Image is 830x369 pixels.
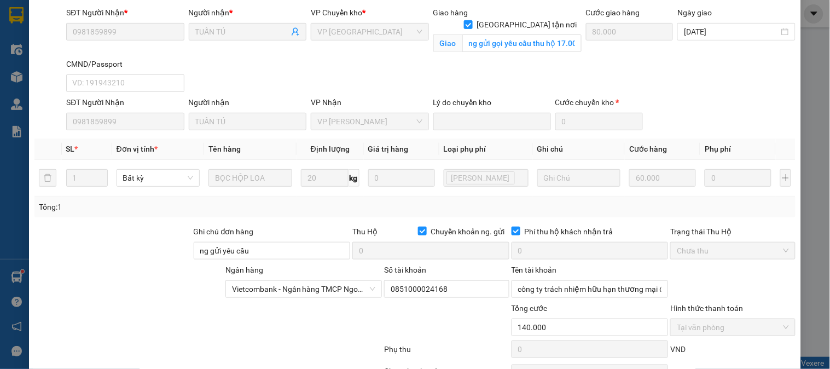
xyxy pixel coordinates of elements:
[629,169,696,187] input: 0
[439,139,533,160] th: Loại phụ phí
[512,280,669,298] input: Tên tài khoản
[194,227,254,236] label: Ghi chú đơn hàng
[462,34,582,52] input: Giao tận nơi
[451,172,510,184] span: [PERSON_NAME]
[384,266,426,274] label: Số tài khoản
[433,8,468,17] span: Giao hàng
[66,7,184,19] div: SĐT Người Nhận
[684,26,779,38] input: Ngày giao
[317,113,422,130] span: VP Hoàng Văn Thụ
[189,96,306,108] div: Người nhận
[368,145,409,153] span: Giá trị hàng
[677,319,788,336] span: Tại văn phòng
[677,8,712,17] label: Ngày giao
[311,8,362,17] span: VP Chuyển kho
[780,169,791,187] button: plus
[433,96,551,108] div: Lý do chuyển kho
[446,171,515,184] span: Lưu kho
[555,96,643,108] div: Cước chuyển kho
[677,243,788,259] span: Chưa thu
[586,8,640,17] label: Cước giao hàng
[189,7,306,19] div: Người nhận
[586,23,674,41] input: Cước giao hàng
[670,345,686,354] span: VND
[66,58,184,70] div: CMND/Passport
[537,169,621,187] input: Ghi Chú
[225,266,263,274] label: Ngân hàng
[512,304,548,313] span: Tổng cước
[512,266,557,274] label: Tên tài khoản
[208,145,241,153] span: Tên hàng
[384,280,509,298] input: Số tài khoản
[208,169,292,187] input: VD: Bàn, Ghế
[705,145,731,153] span: Phụ phí
[194,242,351,260] input: Ghi chú đơn hàng
[368,169,435,187] input: 0
[39,201,321,213] div: Tổng: 1
[670,304,743,313] label: Hình thức thanh toán
[473,19,582,31] span: [GEOGRAPHIC_DATA] tận nơi
[533,139,625,160] th: Ghi chú
[66,96,184,108] div: SĐT Người Nhận
[433,34,462,52] span: Giao
[311,145,350,153] span: Định lượng
[311,96,428,108] div: VP Nhận
[427,226,509,238] span: Chuyển khoản ng. gửi
[39,169,56,187] button: delete
[629,145,667,153] span: Cước hàng
[383,343,510,362] div: Phụ thu
[117,145,158,153] span: Đơn vị tính
[291,27,300,36] span: user-add
[520,226,618,238] span: Phí thu hộ khách nhận trả
[670,226,795,238] div: Trạng thái Thu Hộ
[232,281,376,297] span: Vietcombank - Ngân hàng TMCP Ngoại Thương Việt Nam
[123,170,194,186] span: Bất kỳ
[349,169,359,187] span: kg
[66,145,75,153] span: SL
[352,227,378,236] span: Thu Hộ
[317,24,422,40] span: VP Bắc Sơn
